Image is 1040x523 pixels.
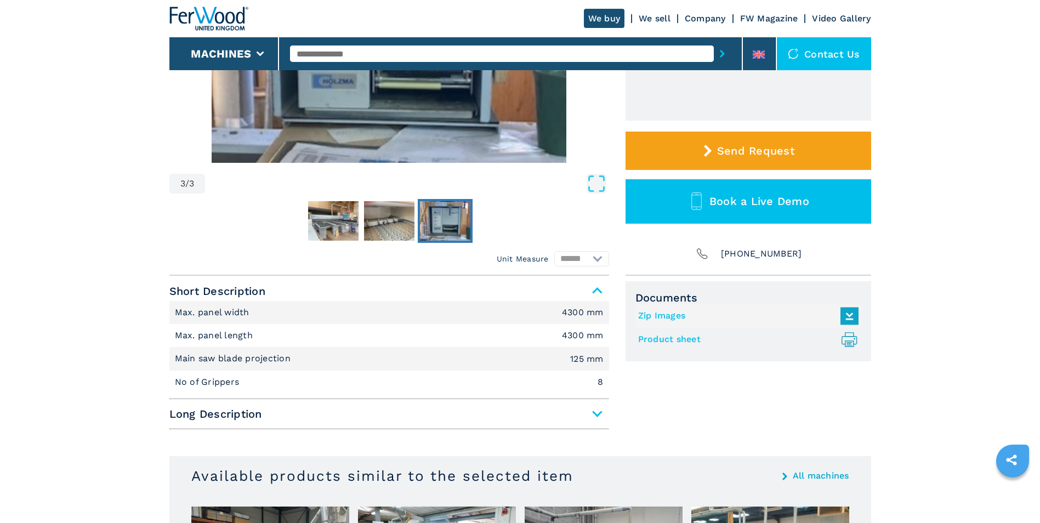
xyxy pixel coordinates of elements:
[812,13,871,24] a: Video Gallery
[180,179,185,188] span: 3
[418,199,473,243] button: Go to Slide 3
[562,308,604,317] em: 4300 mm
[638,331,853,349] a: Product sheet
[189,179,194,188] span: 3
[169,281,609,301] span: Short Description
[626,179,871,224] button: Book a Live Demo
[695,246,710,261] img: Phone
[714,41,731,66] button: submit-button
[998,446,1025,474] a: sharethis
[777,37,871,70] div: Contact us
[175,353,294,365] p: Main saw blade projection
[685,13,726,24] a: Company
[584,9,625,28] a: We buy
[497,253,549,264] em: Unit Measure
[175,306,252,319] p: Max. panel width
[191,47,251,60] button: Machines
[626,132,871,170] button: Send Request
[993,474,1032,515] iframe: Chat
[788,48,799,59] img: Contact us
[175,329,256,342] p: Max. panel length
[169,301,609,394] div: Short Description
[740,13,798,24] a: FW Magazine
[169,199,609,243] nav: Thumbnail Navigation
[709,195,809,208] span: Book a Live Demo
[635,291,861,304] span: Documents
[638,307,853,325] a: Zip Images
[717,144,794,157] span: Send Request
[639,13,670,24] a: We sell
[169,7,248,31] img: Ferwood
[793,471,849,480] a: All machines
[175,376,242,388] p: No of Grippers
[562,331,604,340] em: 4300 mm
[570,355,604,363] em: 125 mm
[208,174,606,194] button: Open Fullscreen
[364,201,414,241] img: ab08afbbc453937040b6e100dba6800c
[420,201,470,241] img: 594e066899130da99cb875340fc1530b
[308,201,359,241] img: 0a229089df893b1ac63945236a3edbdc
[169,404,609,424] span: Long Description
[721,246,802,261] span: [PHONE_NUMBER]
[185,179,189,188] span: /
[191,467,573,485] h3: Available products similar to the selected item
[598,378,603,386] em: 8
[362,199,417,243] button: Go to Slide 2
[306,199,361,243] button: Go to Slide 1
